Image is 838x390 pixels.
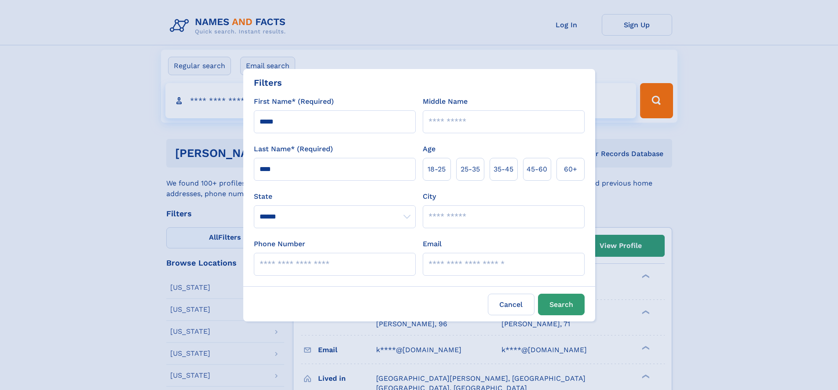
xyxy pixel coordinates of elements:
[461,164,480,175] span: 25‑35
[488,294,534,315] label: Cancel
[538,294,585,315] button: Search
[527,164,547,175] span: 45‑60
[428,164,446,175] span: 18‑25
[423,239,442,249] label: Email
[254,144,333,154] label: Last Name* (Required)
[254,96,334,107] label: First Name* (Required)
[254,191,416,202] label: State
[423,191,436,202] label: City
[494,164,513,175] span: 35‑45
[564,164,577,175] span: 60+
[423,96,468,107] label: Middle Name
[254,76,282,89] div: Filters
[423,144,435,154] label: Age
[254,239,305,249] label: Phone Number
